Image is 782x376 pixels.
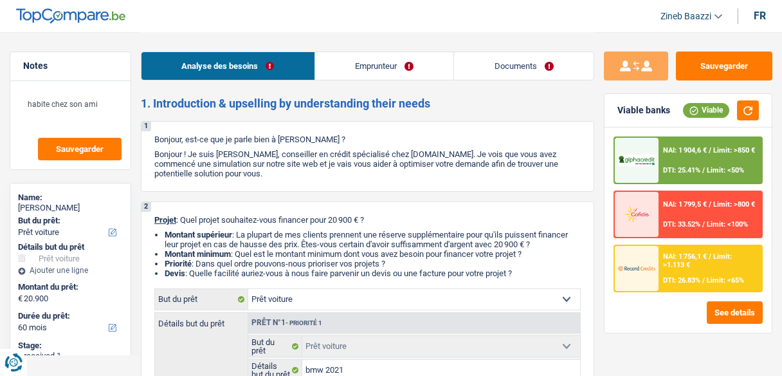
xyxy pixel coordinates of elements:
label: Durée du prêt: [18,311,120,321]
button: Sauvegarder [38,138,122,160]
div: Détails but du prêt [18,242,123,252]
span: NAI: 1 799,5 € [663,200,707,209]
label: But du prêt: [18,216,120,226]
p: : Quel projet souhaitez-vous financer pour 20 900 € ? [154,215,581,225]
h5: Notes [23,61,118,71]
a: Emprunteur [315,52,454,80]
span: / [709,252,711,261]
span: Limit: <100% [707,220,748,229]
span: NAI: 1 904,6 € [663,146,707,155]
a: Analyse des besoins [141,52,314,80]
strong: Montant minimum [165,249,231,259]
div: Ajouter une ligne [18,266,123,275]
strong: Montant supérieur [165,230,232,240]
img: Cofidis [618,205,655,223]
label: Détails but du prêt [155,313,248,328]
span: Limit: <50% [707,166,744,174]
span: € [18,294,23,304]
div: Name: [18,193,123,203]
div: fr [754,10,766,22]
label: But du prêt [155,289,248,310]
span: Devis [165,268,185,278]
p: Bonjour ! Je suis [PERSON_NAME], conseiller en crédit spécialisé chez [DOMAIN_NAME]. Je vois que ... [154,149,581,178]
img: AlphaCredit [618,155,655,166]
span: - Priorité 1 [286,319,322,326]
li: : Quelle facilité auriez-vous à nous faire parvenir un devis ou une facture pour votre projet ? [165,268,581,278]
li: : La plupart de mes clients prennent une réserve supplémentaire pour qu'ils puissent financer leu... [165,230,581,249]
div: Prêt n°1 [248,319,325,327]
span: Zineb Baazzi [660,11,711,22]
img: TopCompare Logo [16,8,125,24]
span: DTI: 26.83% [663,276,700,285]
img: Record Credits [618,259,655,277]
span: DTI: 33.52% [663,220,700,229]
div: Stage: [18,341,123,351]
a: Documents [454,52,594,80]
span: / [702,220,705,229]
div: [PERSON_NAME] [18,203,123,213]
div: 1 [141,122,151,131]
span: Limit: >800 € [713,200,755,209]
p: Bonjour, est-ce que je parle bien à [PERSON_NAME] ? [154,135,581,144]
div: Viable banks [617,105,670,116]
label: Montant du prêt: [18,282,120,292]
span: / [702,166,705,174]
a: Zineb Baazzi [650,6,722,27]
span: NAI: 1 756,1 € [663,252,707,261]
label: But du prêt [248,336,302,357]
span: Limit: >850 € [713,146,755,155]
span: / [709,146,711,155]
strong: Priorité [165,259,192,268]
li: : Dans quel ordre pouvons-nous prioriser vos projets ? [165,259,581,268]
span: Limit: >1.113 € [663,252,732,269]
span: Projet [154,215,176,225]
div: Dreceived 1 [18,351,123,361]
span: Sauvegarder [56,145,104,153]
h2: 1. Introduction & upselling by understanding their needs [141,97,594,111]
span: Limit: <65% [707,276,744,285]
div: 2 [141,202,151,212]
span: / [709,200,711,209]
button: See details [707,301,763,324]
li: : Quel est le montant minimum dont vous avez besoin pour financer votre projet ? [165,249,581,259]
span: / [702,276,705,285]
button: Sauvegarder [676,52,772,80]
span: DTI: 25.41% [663,166,700,174]
div: Viable [683,103,729,117]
